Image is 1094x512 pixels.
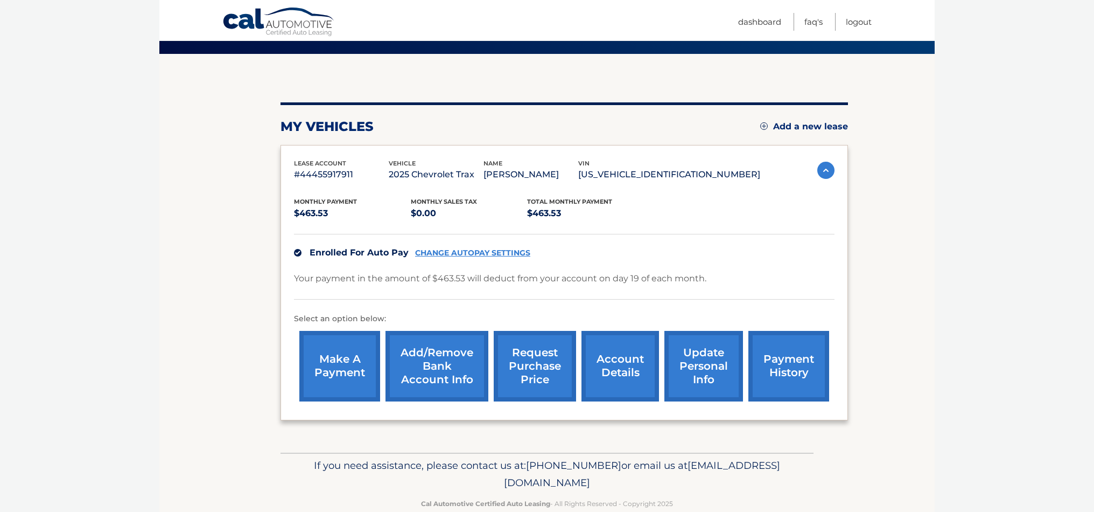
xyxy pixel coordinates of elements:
[294,198,357,205] span: Monthly Payment
[411,206,528,221] p: $0.00
[421,500,550,508] strong: Cal Automotive Certified Auto Leasing
[294,271,706,286] p: Your payment in the amount of $463.53 will deduct from your account on day 19 of each month.
[527,198,612,205] span: Total Monthly Payment
[664,331,743,402] a: update personal info
[578,160,590,167] span: vin
[483,167,578,182] p: [PERSON_NAME]
[294,249,301,257] img: check.svg
[294,206,411,221] p: $463.53
[748,331,829,402] a: payment history
[389,167,483,182] p: 2025 Chevrolet Trax
[581,331,659,402] a: account details
[280,119,374,135] h2: my vehicles
[760,121,848,132] a: Add a new lease
[526,459,621,472] span: [PHONE_NUMBER]
[310,247,409,258] span: Enrolled For Auto Pay
[527,206,644,221] p: $463.53
[385,331,488,402] a: Add/Remove bank account info
[389,160,416,167] span: vehicle
[294,167,389,182] p: #44455917911
[294,313,834,326] p: Select an option below:
[222,7,335,38] a: Cal Automotive
[846,13,872,31] a: Logout
[738,13,781,31] a: Dashboard
[299,331,380,402] a: make a payment
[494,331,576,402] a: request purchase price
[760,122,768,130] img: add.svg
[578,167,760,182] p: [US_VEHICLE_IDENTIFICATION_NUMBER]
[294,160,346,167] span: lease account
[287,498,807,509] p: - All Rights Reserved - Copyright 2025
[804,13,823,31] a: FAQ's
[817,162,834,179] img: accordion-active.svg
[483,160,502,167] span: name
[411,198,477,205] span: Monthly sales Tax
[287,457,807,492] p: If you need assistance, please contact us at: or email us at
[415,248,530,258] a: CHANGE AUTOPAY SETTINGS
